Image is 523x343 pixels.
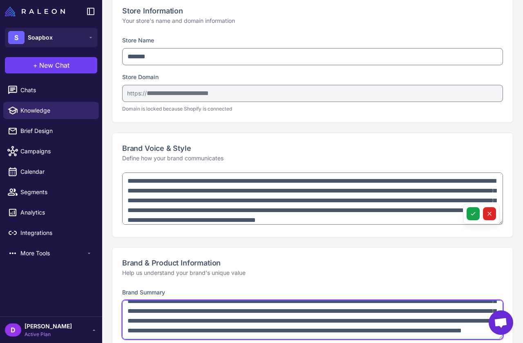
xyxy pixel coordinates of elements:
[28,33,53,42] span: Soapbox
[20,228,92,237] span: Integrations
[8,31,25,44] div: S
[3,82,99,99] a: Chats
[122,73,159,80] label: Store Domain
[5,57,97,73] button: +New Chat
[3,102,99,119] a: Knowledge
[20,106,92,115] span: Knowledge
[489,310,513,335] div: Open chat
[5,7,68,16] a: Raleon Logo
[3,204,99,221] a: Analytics
[20,147,92,156] span: Campaigns
[122,289,165,296] label: Brand Summary
[5,323,21,336] div: D
[5,7,65,16] img: Raleon Logo
[20,208,92,217] span: Analytics
[122,143,503,154] h2: Brand Voice & Style
[3,143,99,160] a: Campaigns
[3,184,99,201] a: Segments
[483,207,496,220] button: Cancel changes
[122,16,503,25] p: Your store's name and domain information
[122,154,503,163] p: Define how your brand communicates
[3,122,99,139] a: Brief Design
[20,188,92,197] span: Segments
[20,126,92,135] span: Brief Design
[25,322,72,331] span: [PERSON_NAME]
[20,167,92,176] span: Calendar
[39,60,69,70] span: New Chat
[33,60,38,70] span: +
[122,105,503,113] p: Domain is locked because Shopify is connected
[20,249,86,258] span: More Tools
[3,224,99,241] a: Integrations
[122,257,503,268] h2: Brand & Product Information
[122,5,503,16] h2: Store Information
[3,163,99,180] a: Calendar
[20,86,92,95] span: Chats
[122,37,154,44] label: Store Name
[25,331,72,338] span: Active Plan
[467,207,480,220] button: Save changes
[122,268,503,277] p: Help us understand your brand's unique value
[5,28,97,47] button: SSoapbox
